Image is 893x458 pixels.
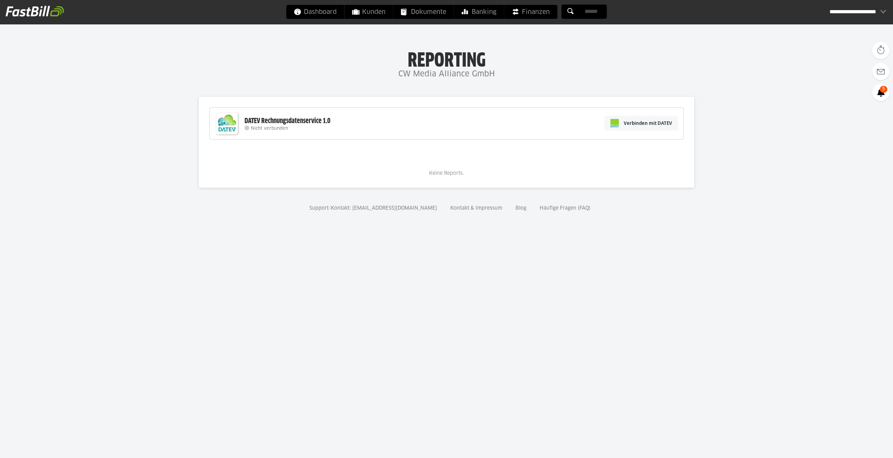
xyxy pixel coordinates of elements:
[872,84,890,101] a: 5
[345,5,393,19] a: Kunden
[605,116,678,130] a: Verbinden mit DATEV
[307,206,440,211] a: Support-Kontakt: [EMAIL_ADDRESS][DOMAIN_NAME]
[513,206,529,211] a: Blog
[429,171,464,176] span: Keine Reports.
[880,86,887,93] span: 5
[448,206,505,211] a: Kontakt & Impressum
[401,5,446,19] span: Dokumente
[6,6,64,17] img: fastbill_logo_white.png
[213,110,241,137] img: DATEV-Datenservice Logo
[504,5,557,19] a: Finanzen
[393,5,454,19] a: Dokumente
[251,126,288,131] span: Nicht verbunden
[610,119,619,127] img: pi-datev-logo-farbig-24.svg
[512,5,550,19] span: Finanzen
[454,5,504,19] a: Banking
[352,5,385,19] span: Kunden
[537,206,593,211] a: Häufige Fragen (FAQ)
[286,5,344,19] a: Dashboard
[839,437,886,455] iframe: Öffnet ein Widget, in dem Sie weitere Informationen finden
[462,5,496,19] span: Banking
[70,49,823,67] h1: Reporting
[294,5,337,19] span: Dashboard
[245,117,330,126] div: DATEV Rechnungsdatenservice 1.0
[624,120,672,127] span: Verbinden mit DATEV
